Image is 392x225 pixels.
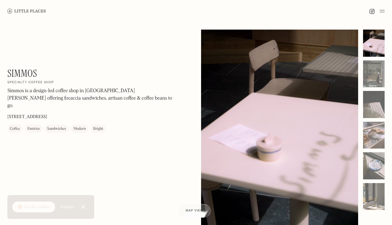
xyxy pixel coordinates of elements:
[12,202,55,213] a: 🍪 Accept cookies
[27,126,40,132] div: Pastries
[186,209,204,212] span: Map view
[10,126,20,132] div: Coffee
[17,204,50,210] div: 🍪 Accept cookies
[93,126,103,132] div: Bright
[60,200,75,214] a: Settings
[7,87,174,109] p: Simmos is a design-led coffee shop in [GEOGRAPHIC_DATA] [PERSON_NAME] offering focaccia sandwiche...
[60,205,75,209] div: Settings
[178,204,211,218] a: Map view
[77,201,89,213] a: Close Cookie Popup
[7,67,37,79] h1: Simmos
[47,126,66,132] div: Sandwiches
[7,114,47,120] p: [STREET_ADDRESS]
[73,126,86,132] div: Modern
[7,80,54,85] h2: Specialty coffee shop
